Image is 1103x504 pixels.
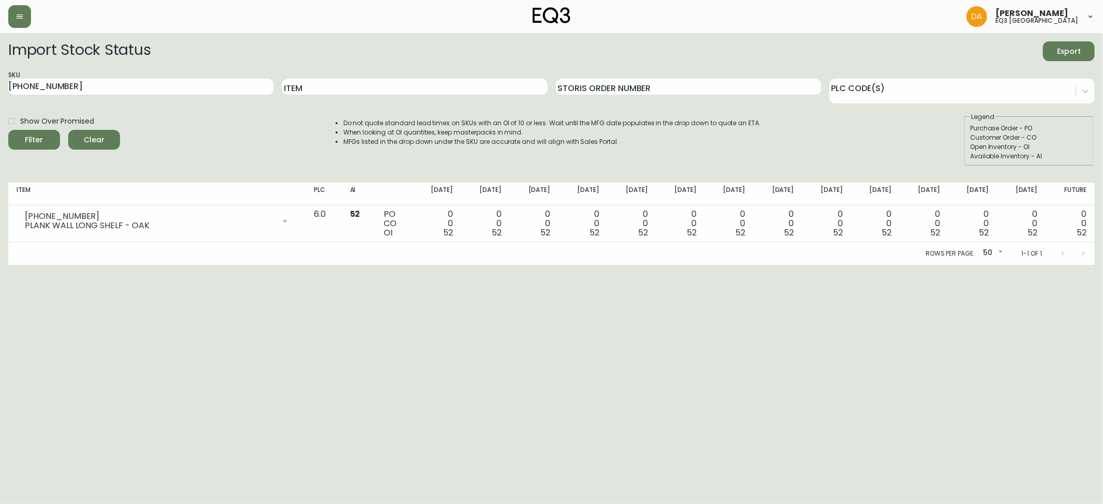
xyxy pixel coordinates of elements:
[342,183,375,205] th: AI
[1043,41,1095,61] button: Export
[306,183,341,205] th: PLC
[421,210,453,238] div: 0 0
[970,133,1088,142] div: Customer Order - CO
[608,183,656,205] th: [DATE]
[384,227,392,239] span: OI
[664,210,697,238] div: 0 0
[995,9,1068,18] span: [PERSON_NAME]
[784,227,794,239] span: 52
[25,134,43,146] div: Filter
[979,227,989,239] span: 52
[8,41,150,61] h2: Import Stock Status
[970,124,1088,133] div: Purchase Order - PO
[343,118,761,128] li: Do not quote standard lead times on SKUs with an OI of 10 or less. Wait until the MFG date popula...
[833,227,843,239] span: 52
[859,210,892,238] div: 0 0
[25,212,275,221] div: [PHONE_NUMBER]
[926,249,975,258] p: Rows per page:
[384,210,404,238] div: PO CO
[687,227,697,239] span: 52
[851,183,900,205] th: [DATE]
[510,183,558,205] th: [DATE]
[470,210,502,238] div: 0 0
[443,227,453,239] span: 52
[68,130,120,150] button: Clear
[461,183,510,205] th: [DATE]
[1021,249,1042,258] p: 1-1 of 1
[558,183,607,205] th: [DATE]
[908,210,940,238] div: 0 0
[753,183,802,205] th: [DATE]
[803,183,851,205] th: [DATE]
[541,227,551,239] span: 52
[1077,227,1086,239] span: 52
[25,221,275,230] div: PLANK WALL LONG SHELF - OAK
[1046,183,1095,205] th: Future
[900,183,948,205] th: [DATE]
[1054,210,1086,238] div: 0 0
[811,210,843,238] div: 0 0
[970,142,1088,152] div: Open Inventory - OI
[948,183,997,205] th: [DATE]
[590,227,599,239] span: 52
[20,116,94,127] span: Show Over Promised
[343,128,761,137] li: When looking at OI quantities, keep masterpacks in mind.
[705,183,753,205] th: [DATE]
[8,183,306,205] th: Item
[882,227,892,239] span: 52
[616,210,648,238] div: 0 0
[492,227,502,239] span: 52
[17,210,297,232] div: [PHONE_NUMBER]PLANK WALL LONG SHELF - OAK
[970,152,1088,161] div: Available Inventory - AI
[735,227,745,239] span: 52
[350,208,360,220] span: 52
[8,130,60,150] button: Filter
[970,112,995,122] legend: Legend
[1005,210,1037,238] div: 0 0
[77,134,112,146] span: Clear
[306,205,341,242] td: 6.0
[567,210,599,238] div: 0 0
[979,245,1005,262] div: 50
[656,183,705,205] th: [DATE]
[997,183,1046,205] th: [DATE]
[1051,45,1086,58] span: Export
[713,210,745,238] div: 0 0
[957,210,989,238] div: 0 0
[413,183,461,205] th: [DATE]
[762,210,794,238] div: 0 0
[930,227,940,239] span: 52
[533,7,571,24] img: logo
[1028,227,1038,239] span: 52
[995,18,1078,24] h5: eq3 [GEOGRAPHIC_DATA]
[966,6,987,27] img: dd1a7e8db21a0ac8adbf82b84ca05374
[518,210,550,238] div: 0 0
[343,137,761,146] li: MFGs listed in the drop down under the SKU are accurate and will align with Sales Portal.
[638,227,648,239] span: 52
